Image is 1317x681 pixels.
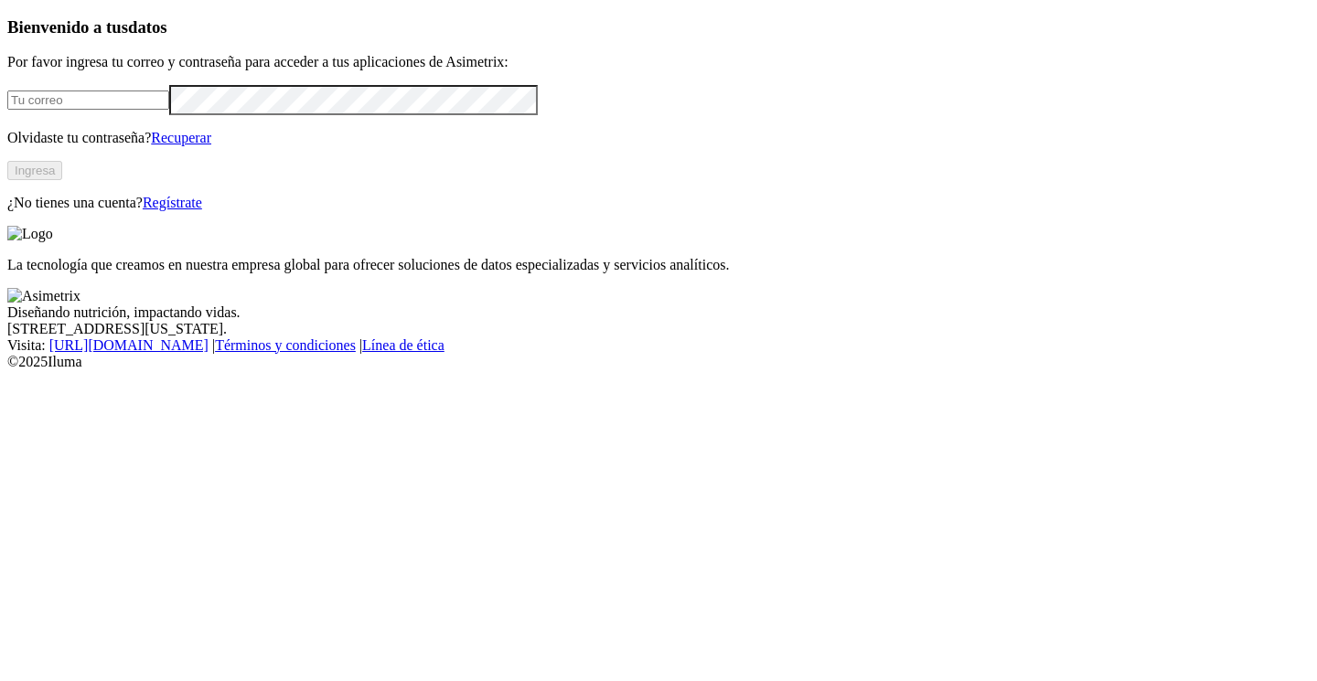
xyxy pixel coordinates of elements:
p: Por favor ingresa tu correo y contraseña para acceder a tus aplicaciones de Asimetrix: [7,54,1310,70]
a: Recuperar [151,130,211,145]
div: Diseñando nutrición, impactando vidas. [7,304,1310,321]
div: © 2025 Iluma [7,354,1310,370]
p: La tecnología que creamos en nuestra empresa global para ofrecer soluciones de datos especializad... [7,257,1310,273]
a: Regístrate [143,195,202,210]
button: Ingresa [7,161,62,180]
h3: Bienvenido a tus [7,17,1310,37]
span: datos [128,17,167,37]
img: Asimetrix [7,288,80,304]
a: Línea de ética [362,337,444,353]
img: Logo [7,226,53,242]
input: Tu correo [7,90,169,110]
a: Términos y condiciones [215,337,356,353]
div: [STREET_ADDRESS][US_STATE]. [7,321,1310,337]
p: ¿No tienes una cuenta? [7,195,1310,211]
div: Visita : | | [7,337,1310,354]
a: [URL][DOMAIN_NAME] [49,337,209,353]
p: Olvidaste tu contraseña? [7,130,1310,146]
